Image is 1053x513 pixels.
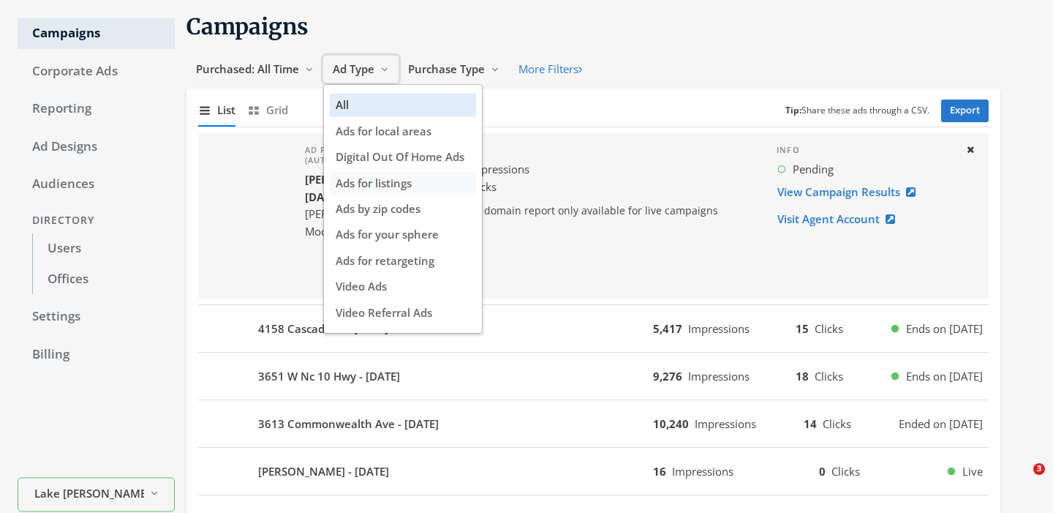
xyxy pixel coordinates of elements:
span: Ads for listings [336,176,412,190]
b: Tip: [785,104,801,116]
a: Corporate Ads [18,56,175,87]
span: Lake [PERSON_NAME] Realty [34,485,144,502]
span: Ads for your sphere [336,227,439,241]
b: [PERSON_NAME] - [DATE] [305,172,399,203]
a: Billing [18,340,175,370]
button: Video Ads [330,275,476,298]
span: Ads for retargeting [336,253,434,268]
button: Ads for your sphere [330,223,476,246]
button: [PERSON_NAME] - [DATE]16Impressions0ClicksLive [198,454,989,489]
span: Impressions [695,416,756,431]
button: List [198,94,235,126]
button: Purchased: All Time [186,56,323,83]
small: Share these ads through a CSV. [785,104,929,118]
b: [PERSON_NAME] - [DATE] [258,463,389,480]
span: 3 [1033,463,1045,475]
button: Ads by zip codes [330,198,476,220]
span: Purchased: All Time [196,61,299,76]
button: Grid [247,94,288,126]
span: Video Referral Ads [336,305,432,320]
h4: Stats [456,145,754,155]
span: Digital Out Of Home Ads [336,149,464,164]
a: Ad Designs [18,132,175,162]
span: Impressions [688,369,750,383]
button: 3651 W Nc 10 Hwy - [DATE]9,276Impressions18ClicksEnds on [DATE] [198,359,989,394]
span: Live [962,463,983,480]
b: 9,276 [653,369,682,383]
span: Grid [266,102,288,119]
b: 0 [819,464,826,479]
button: Lake [PERSON_NAME] Realty [18,478,175,512]
button: All [330,94,476,116]
span: Ends on [DATE] [906,321,983,337]
div: Ad Type [323,84,483,334]
span: Video Ads [336,279,387,293]
button: Purchase Type [399,56,509,83]
span: Pending [793,161,834,178]
a: Users [32,233,175,264]
span: Ads for local areas [336,124,431,138]
a: View Campaign Results [777,179,925,206]
span: Ends on [DATE] [906,368,983,385]
button: Ads for retargeting [330,250,476,272]
span: All [336,97,349,112]
span: Ended on [DATE] [899,416,983,433]
button: 3613 Commonwealth Ave - [DATE]10,240Impressions14ClicksEnded on [DATE] [198,406,989,441]
b: 15 [796,321,809,336]
span: Impressions [468,162,529,176]
span: Campaigns [186,12,309,40]
button: Video Referral Ads [330,302,476,324]
button: Ads for listings [330,172,476,195]
b: 4158 Cascade St - [DATE] [258,321,388,337]
span: Ad Type [333,61,374,76]
span: Purchase Type [408,61,485,76]
b: 14 [804,416,817,431]
span: Clicks [831,464,860,479]
button: Ads for local areas [330,120,476,143]
b: 3613 Commonwealth Ave - [DATE] [258,416,439,433]
button: Digital Out Of Home Ads [330,146,476,168]
a: Audiences [18,169,175,200]
span: Impressions [672,464,733,479]
h4: Ad for retargeting (automated) [305,145,432,166]
button: More Filters [509,56,592,83]
button: Ad Type [323,56,399,83]
div: Mooresville Sales [305,223,432,240]
a: Offices [32,264,175,295]
div: Directory [18,207,175,234]
b: 3651 W Nc 10 Hwy - [DATE] [258,368,400,385]
div: [PERSON_NAME] [305,206,432,222]
a: Export [941,100,989,122]
span: Impressions [688,321,750,336]
b: 16 [653,464,666,479]
a: Campaigns [18,18,175,49]
span: Clicks [823,416,851,431]
span: Ads by zip codes [336,201,420,216]
button: 4158 Cascade St - [DATE]5,417Impressions15ClicksEnds on [DATE] [198,311,989,346]
a: Visit Agent Account [777,206,905,233]
span: Clicks [815,321,843,336]
h4: Info [777,145,954,155]
span: Clicks [815,369,843,383]
b: 10,240 [653,416,689,431]
p: Site domain report only available for live campaigns [456,195,754,226]
b: 5,417 [653,321,682,336]
b: 18 [796,369,809,383]
span: List [217,102,235,119]
a: Reporting [18,94,175,124]
a: Settings [18,302,175,332]
iframe: Intercom live chat [1003,463,1038,498]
